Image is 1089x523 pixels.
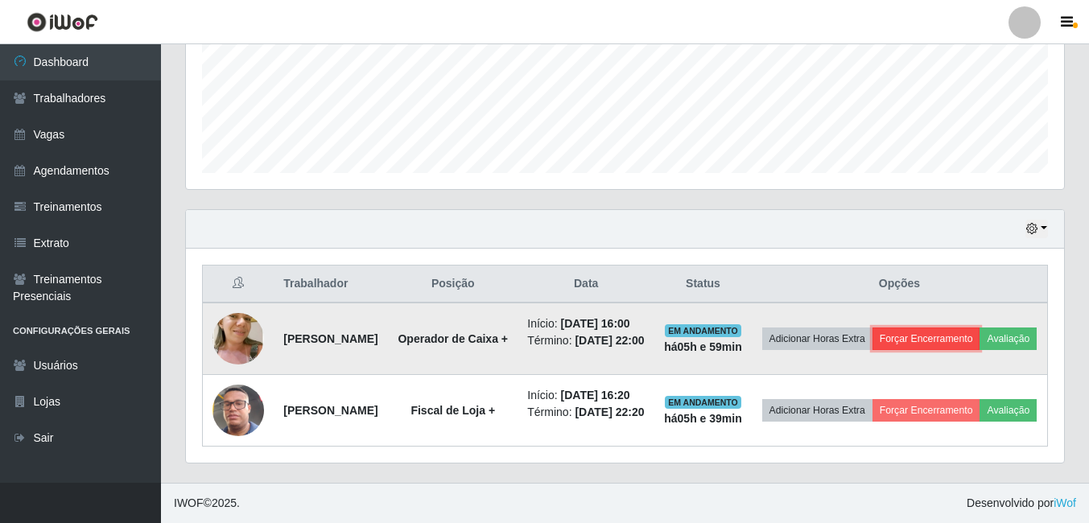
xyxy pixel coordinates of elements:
button: Avaliação [980,327,1037,350]
th: Opções [752,266,1048,303]
strong: há 05 h e 39 min [664,412,742,425]
strong: [PERSON_NAME] [283,404,377,417]
th: Data [518,266,654,303]
span: IWOF [174,496,204,509]
button: Adicionar Horas Extra [762,399,872,422]
span: EM ANDAMENTO [665,396,741,409]
span: Desenvolvido por [967,495,1076,512]
strong: Operador de Caixa + [398,332,508,345]
li: Término: [527,332,645,349]
span: © 2025 . [174,495,240,512]
time: [DATE] 22:20 [575,406,644,418]
th: Posição [388,266,518,303]
strong: [PERSON_NAME] [283,332,377,345]
button: Avaliação [980,399,1037,422]
button: Forçar Encerramento [872,327,980,350]
a: iWof [1054,496,1076,509]
button: Forçar Encerramento [872,399,980,422]
strong: Fiscal de Loja + [410,404,495,417]
time: [DATE] 22:00 [575,334,644,347]
button: Adicionar Horas Extra [762,327,872,350]
img: CoreUI Logo [27,12,98,32]
th: Trabalhador [274,266,388,303]
img: 1752702642595.jpeg [212,290,264,387]
time: [DATE] 16:00 [561,317,630,330]
time: [DATE] 16:20 [561,389,630,402]
strong: há 05 h e 59 min [664,340,742,353]
img: 1740128327849.jpeg [212,364,264,456]
li: Início: [527,315,645,332]
li: Início: [527,387,645,404]
th: Status [654,266,752,303]
li: Término: [527,404,645,421]
span: EM ANDAMENTO [665,324,741,337]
